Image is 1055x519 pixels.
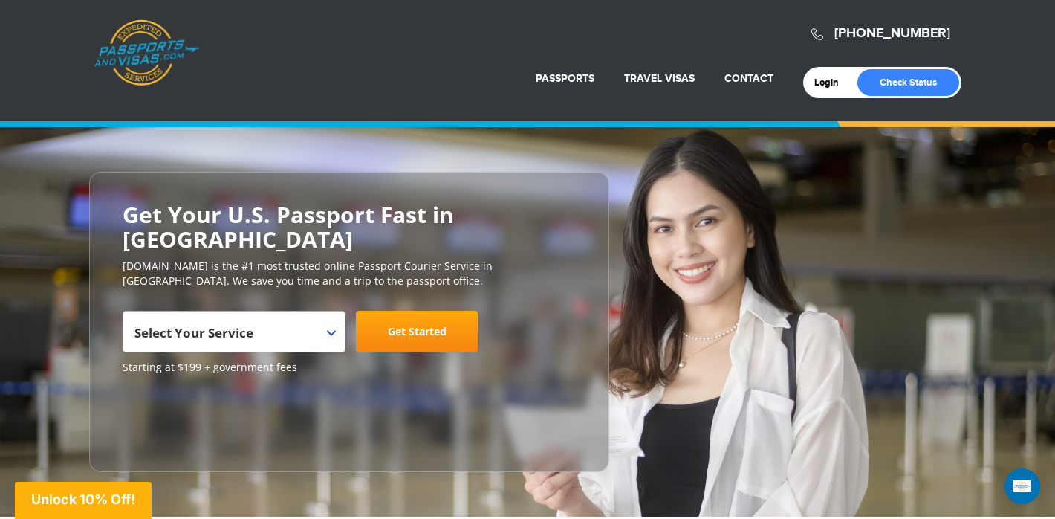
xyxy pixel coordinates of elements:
span: Starting at $199 + government fees [123,360,576,375]
a: Contact [724,72,773,85]
a: Passports [536,72,594,85]
a: Login [814,77,849,88]
a: [PHONE_NUMBER] [834,25,950,42]
a: Passports & [DOMAIN_NAME] [94,19,199,86]
span: Select Your Service [134,317,330,358]
a: Travel Visas [624,72,695,85]
h2: Get Your U.S. Passport Fast in [GEOGRAPHIC_DATA] [123,202,576,251]
span: Unlock 10% Off! [31,491,135,507]
a: Get Started [356,311,478,352]
iframe: Customer reviews powered by Trustpilot [123,382,234,457]
div: Unlock 10% Off! [15,482,152,519]
span: Select Your Service [123,311,345,352]
a: Check Status [857,69,959,96]
p: [DOMAIN_NAME] is the #1 most trusted online Passport Courier Service in [GEOGRAPHIC_DATA]. We sav... [123,259,576,288]
span: Select Your Service [134,324,253,341]
div: Open Intercom Messenger [1004,468,1040,504]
